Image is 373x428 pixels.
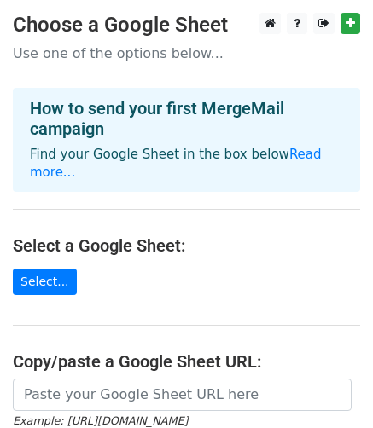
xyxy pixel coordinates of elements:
[13,235,360,256] h4: Select a Google Sheet:
[13,414,188,427] small: Example: [URL][DOMAIN_NAME]
[13,44,360,62] p: Use one of the options below...
[13,13,360,38] h3: Choose a Google Sheet
[13,351,360,372] h4: Copy/paste a Google Sheet URL:
[13,269,77,295] a: Select...
[30,98,343,139] h4: How to send your first MergeMail campaign
[13,379,352,411] input: Paste your Google Sheet URL here
[30,147,322,180] a: Read more...
[30,146,343,182] p: Find your Google Sheet in the box below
